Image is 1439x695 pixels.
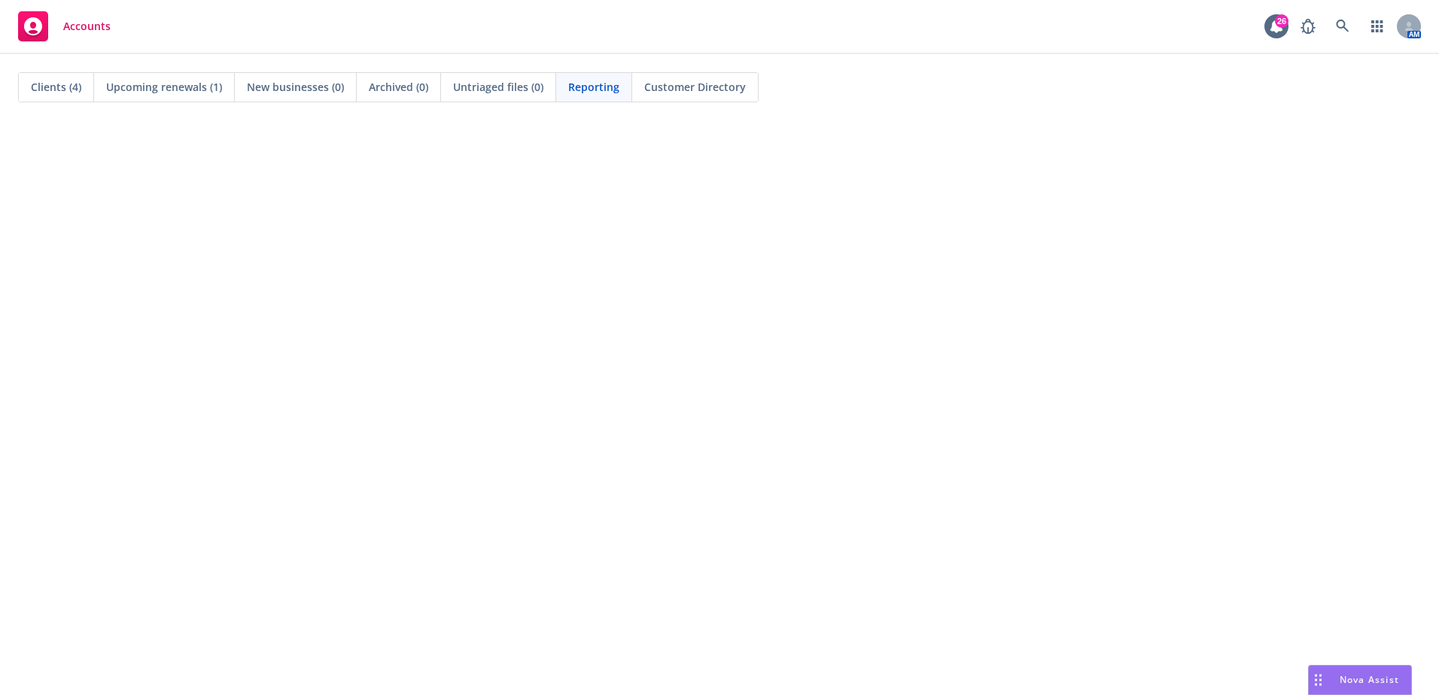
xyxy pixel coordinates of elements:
span: Accounts [63,20,111,32]
span: Reporting [568,79,619,95]
iframe: Hex Dashboard 1 [15,135,1424,680]
div: 26 [1275,14,1288,28]
span: Archived (0) [369,79,428,95]
span: Nova Assist [1340,673,1399,686]
span: Untriaged files (0) [453,79,543,95]
a: Accounts [12,5,117,47]
a: Search [1328,11,1358,41]
a: Switch app [1362,11,1392,41]
span: Clients (4) [31,79,81,95]
span: Upcoming renewals (1) [106,79,222,95]
span: Customer Directory [644,79,746,95]
a: Report a Bug [1293,11,1323,41]
div: Drag to move [1309,666,1328,694]
button: Nova Assist [1308,665,1412,695]
span: New businesses (0) [247,79,344,95]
